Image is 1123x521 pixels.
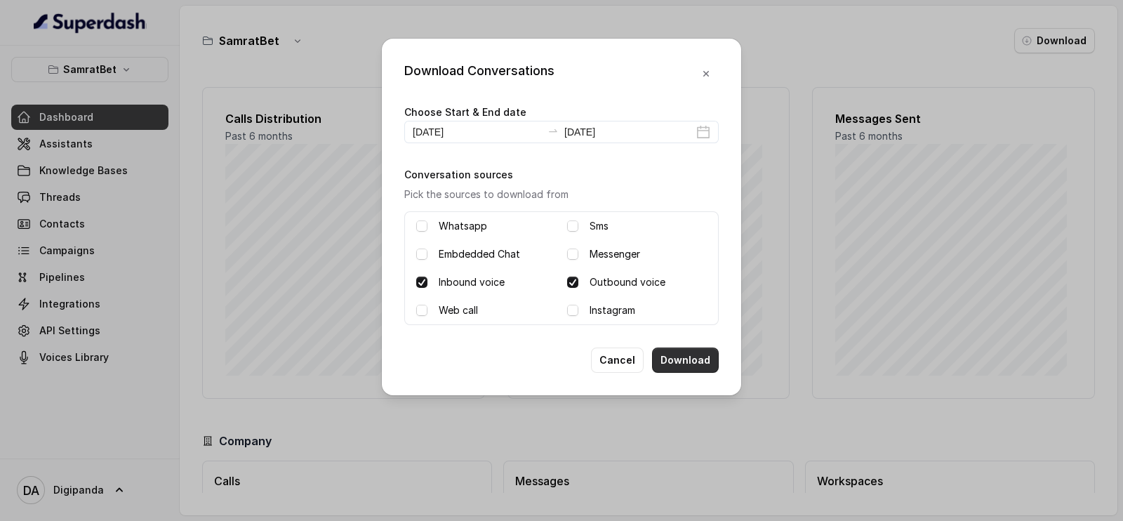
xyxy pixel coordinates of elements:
label: Messenger [590,246,640,263]
label: Web call [439,302,478,319]
div: Download Conversations [404,61,554,86]
label: Choose Start & End date [404,106,526,118]
button: Download [652,348,719,373]
label: Inbound voice [439,274,505,291]
button: Cancel [591,348,644,373]
label: Sms [590,218,609,235]
label: Embdedded Chat [439,246,520,263]
span: swap-right [547,125,559,136]
input: End date [564,124,693,140]
label: Whatsapp [439,218,487,235]
input: Start date [413,124,542,140]
span: to [547,125,559,136]
label: Conversation sources [404,169,513,180]
p: Pick the sources to download from [404,186,719,203]
label: Instagram [590,302,635,319]
label: Outbound voice [590,274,665,291]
